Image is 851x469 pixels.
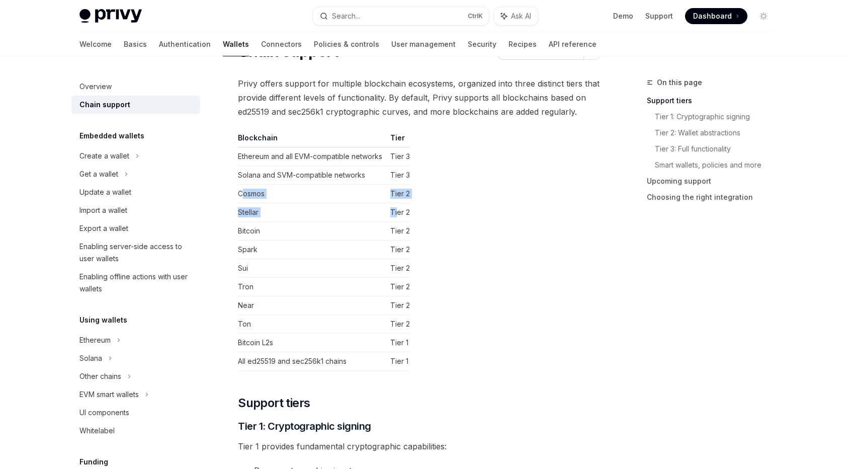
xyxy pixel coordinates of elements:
div: Update a wallet [79,186,131,198]
td: Sui [238,259,386,278]
a: Chain support [71,96,200,114]
div: Overview [79,81,112,93]
span: Ask AI [511,11,531,21]
td: Ton [238,315,386,334]
td: Tier 2 [386,185,410,203]
button: Ask AI [494,7,538,25]
a: Enabling offline actions with user wallets [71,268,200,298]
div: Enabling offline actions with user wallets [79,271,194,295]
a: Upcoming support [647,173,780,189]
td: Spark [238,241,386,259]
td: Tier 1 [386,352,410,371]
button: Search...CtrlK [313,7,489,25]
a: Whitelabel [71,422,200,440]
a: Dashboard [685,8,747,24]
td: Tier 2 [386,296,410,315]
a: Support tiers [647,93,780,109]
span: Tier 1 provides fundamental cryptographic capabilities: [238,439,601,453]
a: Recipes [508,32,537,56]
td: Stellar [238,203,386,222]
td: Tier 2 [386,222,410,241]
a: Basics [124,32,147,56]
a: Overview [71,77,200,96]
h5: Funding [79,456,108,468]
div: EVM smart wallets [79,388,139,401]
td: Near [238,296,386,315]
div: Other chains [79,370,121,382]
div: Create a wallet [79,150,129,162]
h5: Embedded wallets [79,130,144,142]
td: Tier 3 [386,166,410,185]
div: Get a wallet [79,168,118,180]
th: Blockchain [238,133,386,147]
div: Ethereum [79,334,111,346]
a: Import a wallet [71,201,200,219]
a: Demo [613,11,633,21]
a: Update a wallet [71,183,200,201]
td: Ethereum and all EVM-compatible networks [238,147,386,166]
span: Support tiers [238,395,310,411]
a: API reference [549,32,597,56]
a: Export a wallet [71,219,200,238]
div: Enabling server-side access to user wallets [79,241,194,265]
div: Import a wallet [79,204,127,216]
div: Solana [79,352,102,364]
a: Tier 3: Full functionality [655,141,780,157]
a: Smart wallets, policies and more [655,157,780,173]
td: Tron [238,278,386,296]
a: Tier 1: Cryptographic signing [655,109,780,125]
a: Wallets [223,32,249,56]
td: Tier 2 [386,278,410,296]
a: Tier 2: Wallet abstractions [655,125,780,141]
span: On this page [657,76,702,89]
td: Tier 2 [386,203,410,222]
div: UI components [79,407,129,419]
span: Tier 1: Cryptographic signing [238,419,371,433]
img: light logo [79,9,142,23]
td: Bitcoin [238,222,386,241]
td: Tier 1 [386,334,410,352]
a: User management [391,32,456,56]
td: Cosmos [238,185,386,203]
a: Enabling server-side access to user wallets [71,238,200,268]
a: Policies & controls [314,32,379,56]
a: Authentication [159,32,211,56]
a: Support [645,11,673,21]
td: Tier 2 [386,259,410,278]
td: All ed25519 and sec256k1 chains [238,352,386,371]
span: Ctrl K [468,12,483,20]
a: Connectors [261,32,302,56]
td: Solana and SVM-compatible networks [238,166,386,185]
td: Tier 2 [386,241,410,259]
div: Whitelabel [79,425,115,437]
div: Search... [332,10,360,22]
a: Choosing the right integration [647,189,780,205]
a: Security [468,32,496,56]
td: Bitcoin L2s [238,334,386,352]
h5: Using wallets [79,314,127,326]
div: Export a wallet [79,222,128,234]
span: Privy offers support for multiple blockchain ecosystems, organized into three distinct tiers that... [238,76,601,119]
td: Tier 3 [386,147,410,166]
button: Toggle dark mode [755,8,772,24]
a: Welcome [79,32,112,56]
a: UI components [71,404,200,422]
td: Tier 2 [386,315,410,334]
th: Tier [386,133,410,147]
span: Dashboard [693,11,732,21]
div: Chain support [79,99,130,111]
